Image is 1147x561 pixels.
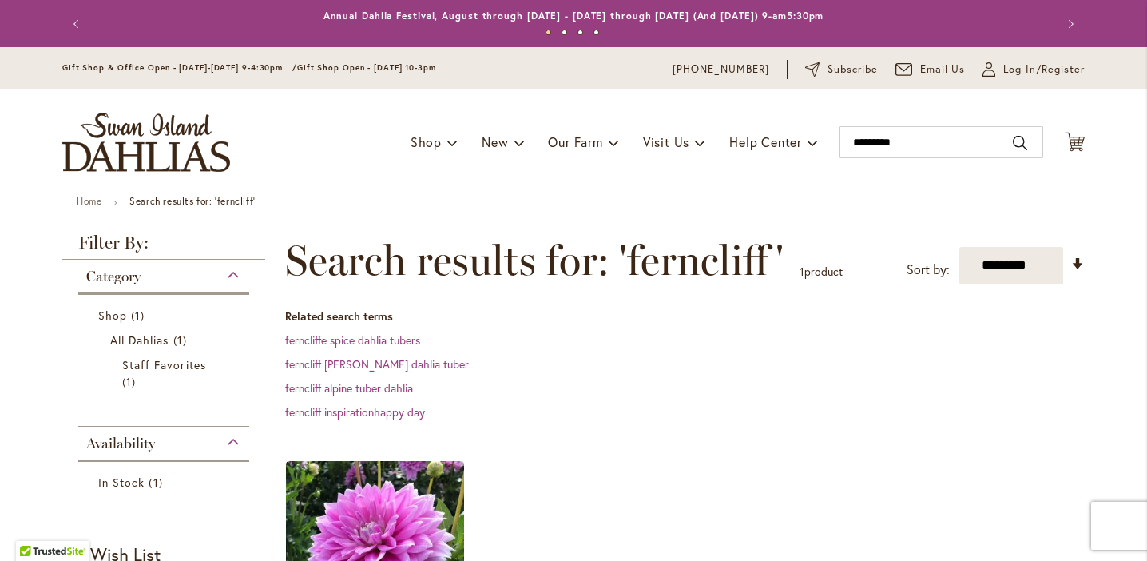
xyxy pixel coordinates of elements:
[593,30,599,35] button: 4 of 4
[173,332,191,348] span: 1
[895,62,966,78] a: Email Us
[122,357,206,372] span: Staff Favorites
[297,62,436,73] span: Gift Shop Open - [DATE] 10-3pm
[110,332,221,348] a: All Dahlias
[86,268,141,285] span: Category
[285,332,420,348] a: ferncliffe spice dahlia tubers
[285,380,413,396] a: ferncliff alpine tuber dahlia
[577,30,583,35] button: 3 of 4
[482,133,508,150] span: New
[323,10,824,22] a: Annual Dahlia Festival, August through [DATE] - [DATE] through [DATE] (And [DATE]) 9-am5:30pm
[562,30,567,35] button: 2 of 4
[62,113,230,172] a: store logo
[122,373,140,390] span: 1
[828,62,878,78] span: Subscribe
[285,356,469,372] a: ferncliff [PERSON_NAME] dahlia tuber
[800,259,843,284] p: product
[122,356,209,390] a: Staff Favorites
[800,264,804,279] span: 1
[98,307,233,324] a: Shop
[62,234,265,260] strong: Filter By:
[805,62,878,78] a: Subscribe
[907,255,950,284] label: Sort by:
[982,62,1085,78] a: Log In/Register
[98,475,145,490] span: In Stock
[673,62,769,78] a: [PHONE_NUMBER]
[77,195,101,207] a: Home
[129,195,256,207] strong: Search results for: 'ferncliff'
[285,237,784,284] span: Search results for: 'ferncliff'
[98,474,233,491] a: In Stock 1
[1003,62,1085,78] span: Log In/Register
[62,8,94,40] button: Previous
[729,133,802,150] span: Help Center
[110,332,169,348] span: All Dahlias
[643,133,689,150] span: Visit Us
[548,133,602,150] span: Our Farm
[149,474,166,491] span: 1
[131,307,149,324] span: 1
[1053,8,1085,40] button: Next
[546,30,551,35] button: 1 of 4
[86,435,155,452] span: Availability
[98,308,127,323] span: Shop
[920,62,966,78] span: Email Us
[285,404,425,420] a: ferncliff inspirationhappy day
[285,308,1085,324] dt: Related search terms
[411,133,442,150] span: Shop
[62,62,297,73] span: Gift Shop & Office Open - [DATE]-[DATE] 9-4:30pm /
